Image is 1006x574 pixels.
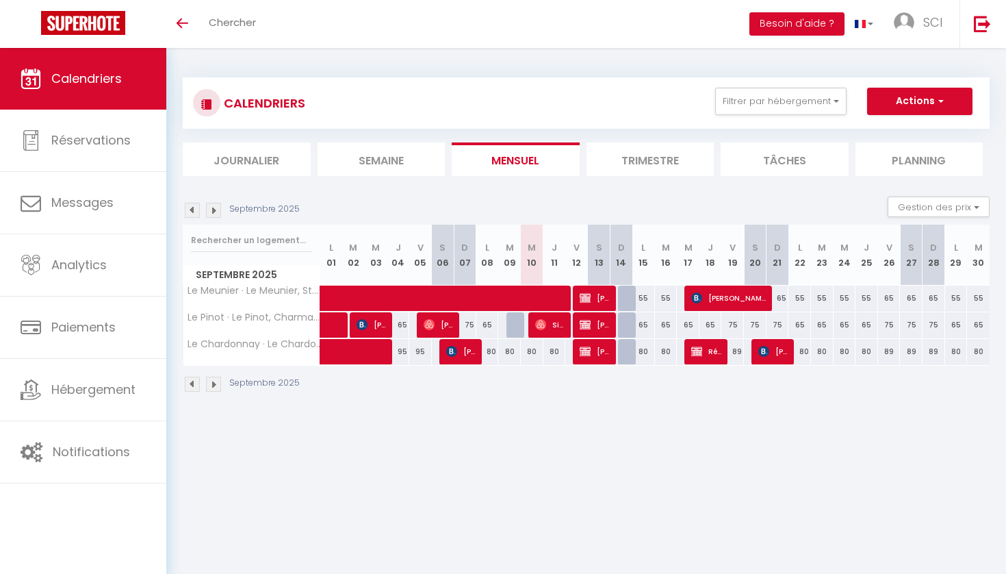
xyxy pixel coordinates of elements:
[923,339,945,364] div: 89
[53,443,130,460] span: Notifications
[543,339,566,364] div: 80
[975,241,983,254] abbr: M
[699,312,722,338] div: 65
[878,286,901,311] div: 65
[498,225,521,286] th: 09
[798,241,802,254] abbr: L
[967,312,990,338] div: 65
[51,381,136,398] span: Hébergement
[721,339,744,364] div: 89
[439,241,446,254] abbr: S
[967,339,990,364] div: 80
[396,241,401,254] abbr: J
[329,241,333,254] abbr: L
[610,225,632,286] th: 14
[715,88,847,115] button: Filtrer par hébergement
[506,241,514,254] abbr: M
[811,286,834,311] div: 55
[974,15,991,32] img: logout
[454,225,476,286] th: 07
[580,312,610,338] span: [PERSON_NAME]
[855,312,878,338] div: 65
[535,312,565,338] span: Sibylle & [PERSON_NAME]
[387,225,409,286] th: 04
[387,312,409,338] div: 65
[655,312,678,338] div: 65
[930,241,937,254] abbr: D
[655,225,678,286] th: 16
[744,225,766,286] th: 20
[699,225,722,286] th: 18
[900,225,923,286] th: 27
[758,338,788,364] span: [PERSON_NAME]
[967,286,990,311] div: 55
[586,142,714,176] li: Trimestre
[498,339,521,364] div: 80
[818,241,826,254] abbr: M
[528,241,536,254] abbr: M
[552,241,557,254] abbr: J
[691,285,766,311] span: [PERSON_NAME]
[191,228,312,253] input: Rechercher un logement...
[945,339,968,364] div: 80
[320,225,343,286] th: 01
[945,225,968,286] th: 29
[185,312,322,323] span: Le Pinot · Le Pinot, Charmant duplex à [GEOGRAPHIC_DATA]
[788,286,811,311] div: 55
[878,312,901,338] div: 75
[183,265,320,285] span: Septembre 2025
[834,312,856,338] div: 65
[185,339,322,349] span: Le Chardonnay · Le Chardonnay 2 chambres cosy
[721,142,849,176] li: Tâches
[855,339,878,364] div: 80
[229,203,300,216] p: Septembre 2025
[691,338,721,364] span: Réservée [PERSON_NAME]
[565,225,588,286] th: 12
[454,312,476,338] div: 75
[476,225,499,286] th: 08
[766,312,789,338] div: 75
[954,241,958,254] abbr: L
[51,70,122,87] span: Calendriers
[41,11,125,35] img: Super Booking
[318,142,446,176] li: Semaine
[677,225,699,286] th: 17
[908,241,914,254] abbr: S
[349,241,357,254] abbr: M
[855,225,878,286] th: 25
[655,339,678,364] div: 80
[632,339,655,364] div: 80
[811,339,834,364] div: 80
[886,241,892,254] abbr: V
[220,88,305,118] h3: CALENDRIERS
[51,319,116,336] span: Paiements
[632,312,655,338] div: 65
[446,338,476,364] span: [PERSON_NAME]
[788,339,811,364] div: 80
[684,241,693,254] abbr: M
[774,241,781,254] abbr: D
[573,241,580,254] abbr: V
[521,339,543,364] div: 80
[834,339,856,364] div: 80
[461,241,468,254] abbr: D
[51,194,114,211] span: Messages
[834,225,856,286] th: 24
[878,225,901,286] th: 26
[521,225,543,286] th: 10
[923,286,945,311] div: 65
[888,197,990,217] button: Gestion des prix
[945,312,968,338] div: 65
[923,14,942,31] span: SCI
[51,132,131,149] span: Réservations
[641,241,645,254] abbr: L
[372,241,380,254] abbr: M
[749,12,844,36] button: Besoin d'aide ?
[730,241,736,254] abbr: V
[721,225,744,286] th: 19
[365,225,387,286] th: 03
[588,225,610,286] th: 13
[708,241,713,254] abbr: J
[229,377,300,390] p: Septembre 2025
[788,225,811,286] th: 22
